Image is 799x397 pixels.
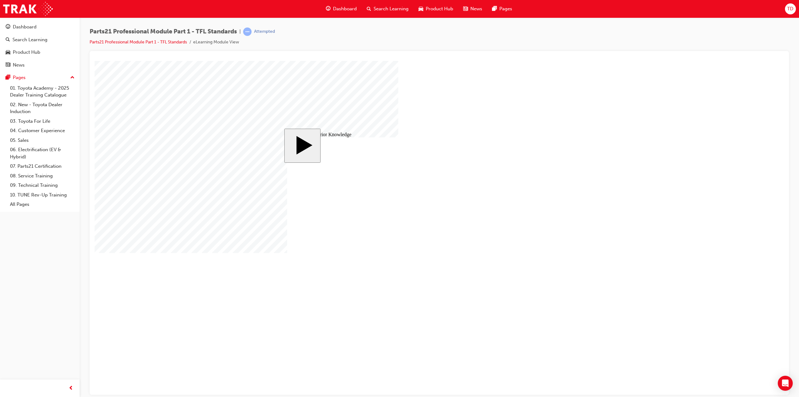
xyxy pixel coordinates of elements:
span: News [470,5,482,12]
a: Parts21 Professional Module Part 1 - TFL Standards [90,39,187,45]
span: Dashboard [333,5,357,12]
span: news-icon [6,62,10,68]
a: 05. Sales [7,136,77,145]
a: 02. New - Toyota Dealer Induction [7,100,77,117]
a: All Pages [7,200,77,209]
span: Product Hub [426,5,453,12]
li: eLearning Module View [193,39,239,46]
button: Pages [2,72,77,83]
button: DashboardSearch LearningProduct HubNews [2,20,77,72]
a: 04. Customer Experience [7,126,77,136]
a: 01. Toyota Academy - 2025 Dealer Training Catalogue [7,83,77,100]
span: | [239,28,241,35]
div: Attempted [254,29,275,35]
a: 08. Service Training [7,171,77,181]
span: Pages [499,5,512,12]
span: car-icon [419,5,423,13]
span: search-icon [367,5,371,13]
span: news-icon [463,5,468,13]
div: Search Learning [12,36,47,43]
span: Parts21 Professional Module Part 1 - TFL Standards [90,28,237,35]
a: 07. Parts21 Certification [7,161,77,171]
a: 09. Technical Training [7,181,77,190]
span: guage-icon [326,5,331,13]
div: Open Intercom Messenger [778,376,793,391]
a: 03. Toyota For Life [7,117,77,126]
a: news-iconNews [458,2,487,15]
div: Product Hub [13,49,40,56]
a: guage-iconDashboard [321,2,362,15]
img: Trak [3,2,53,16]
span: up-icon [70,74,75,82]
a: 10. TUNE Rev-Up Training [7,190,77,200]
a: car-iconProduct Hub [414,2,458,15]
span: car-icon [6,50,10,55]
div: Dashboard [13,23,37,31]
a: Dashboard [2,21,77,33]
span: search-icon [6,37,10,43]
span: TD [787,5,793,12]
span: pages-icon [492,5,497,13]
span: Search Learning [374,5,409,12]
span: learningRecordVerb_ATTEMPT-icon [243,27,252,36]
div: Parts 21 Professionals 1-6 Start Course [190,68,500,266]
div: Pages [13,74,26,81]
button: Start [190,68,226,102]
span: prev-icon [69,385,73,392]
a: News [2,59,77,71]
span: guage-icon [6,24,10,30]
a: 06. Electrification (EV & Hybrid) [7,145,77,161]
a: Search Learning [2,34,77,46]
button: TD [785,3,796,14]
a: pages-iconPages [487,2,517,15]
div: News [13,62,25,69]
span: pages-icon [6,75,10,81]
a: Product Hub [2,47,77,58]
a: search-iconSearch Learning [362,2,414,15]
